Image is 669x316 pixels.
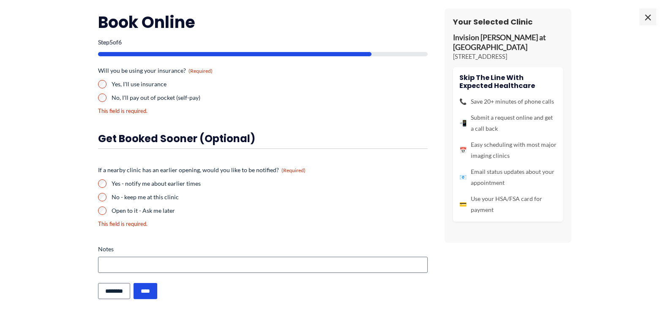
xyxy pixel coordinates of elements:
span: 📅 [459,145,467,156]
li: Easy scheduling with most major imaging clinics [459,139,557,161]
p: Step of [98,39,428,45]
legend: If a nearby clinic has an earlier opening, would you like to be notified? [98,166,306,174]
span: (Required) [281,167,306,173]
li: Use your HSA/FSA card for payment [459,193,557,215]
span: 📞 [459,96,467,107]
div: This field is required. [98,220,428,228]
p: [STREET_ADDRESS] [453,52,563,61]
legend: Will you be using your insurance? [98,66,213,75]
span: 5 [109,38,113,46]
h2: Book Online [98,12,428,33]
label: Yes - notify me about earlier times [112,179,428,188]
span: 📲 [459,118,467,129]
h3: Get booked sooner (optional) [98,132,428,145]
li: Email status updates about your appointment [459,166,557,188]
span: 6 [118,38,122,46]
li: Submit a request online and get a call back [459,112,557,134]
label: Open to it - Ask me later [112,206,428,215]
h4: Skip the line with Expected Healthcare [459,74,557,90]
h3: Your Selected Clinic [453,17,563,27]
p: Invision [PERSON_NAME] at [GEOGRAPHIC_DATA] [453,33,563,52]
label: Notes [98,245,428,253]
div: This field is required. [98,107,259,115]
li: Save 20+ minutes of phone calls [459,96,557,107]
label: No, I'll pay out of pocket (self-pay) [112,93,259,102]
span: × [639,8,656,25]
span: 📧 [459,172,467,183]
label: Yes, I'll use insurance [112,80,259,88]
span: 💳 [459,199,467,210]
label: No - keep me at this clinic [112,193,428,201]
span: (Required) [188,68,213,74]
